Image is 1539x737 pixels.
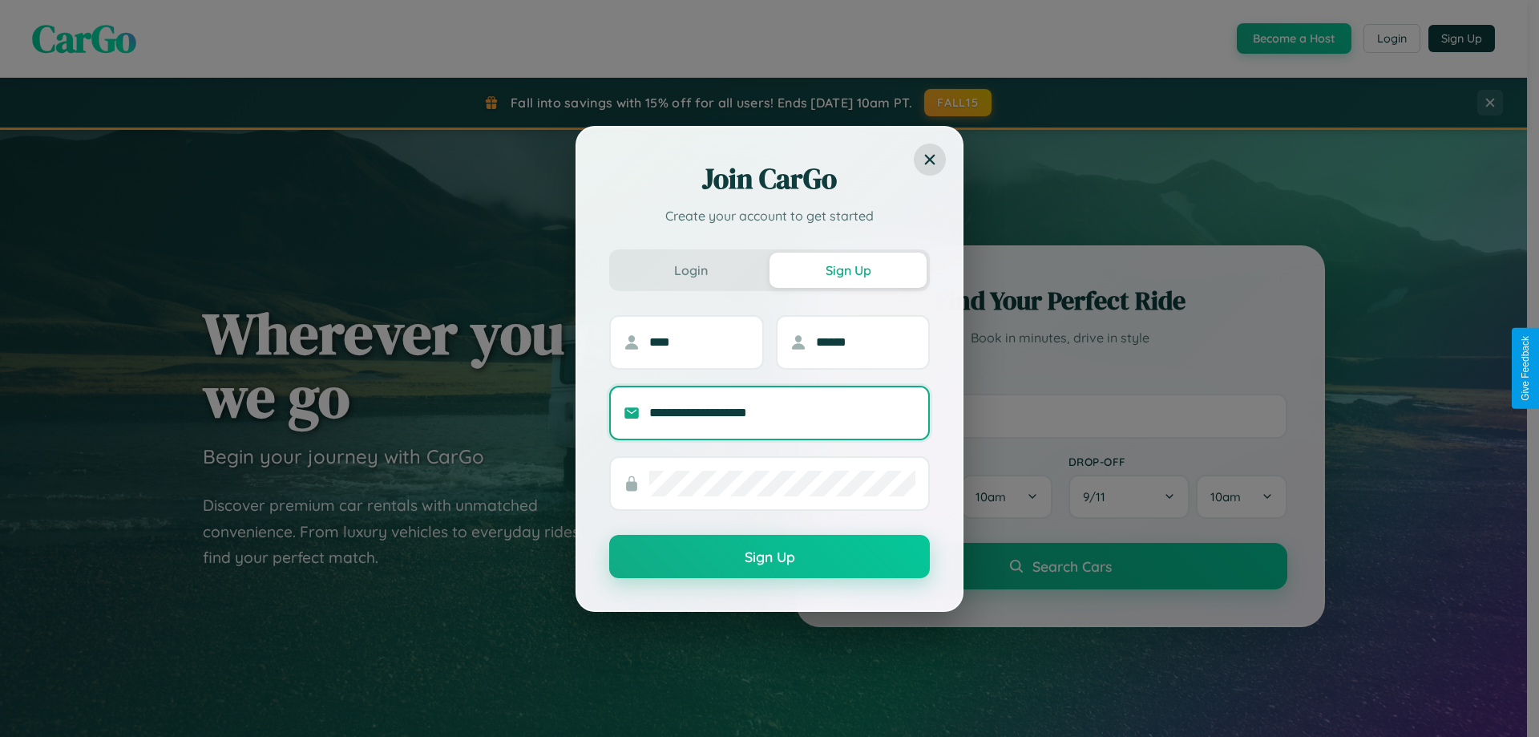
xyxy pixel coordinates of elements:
button: Login [612,253,769,288]
button: Sign Up [609,535,930,578]
div: Give Feedback [1520,336,1531,401]
p: Create your account to get started [609,206,930,225]
h2: Join CarGo [609,160,930,198]
button: Sign Up [769,253,927,288]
